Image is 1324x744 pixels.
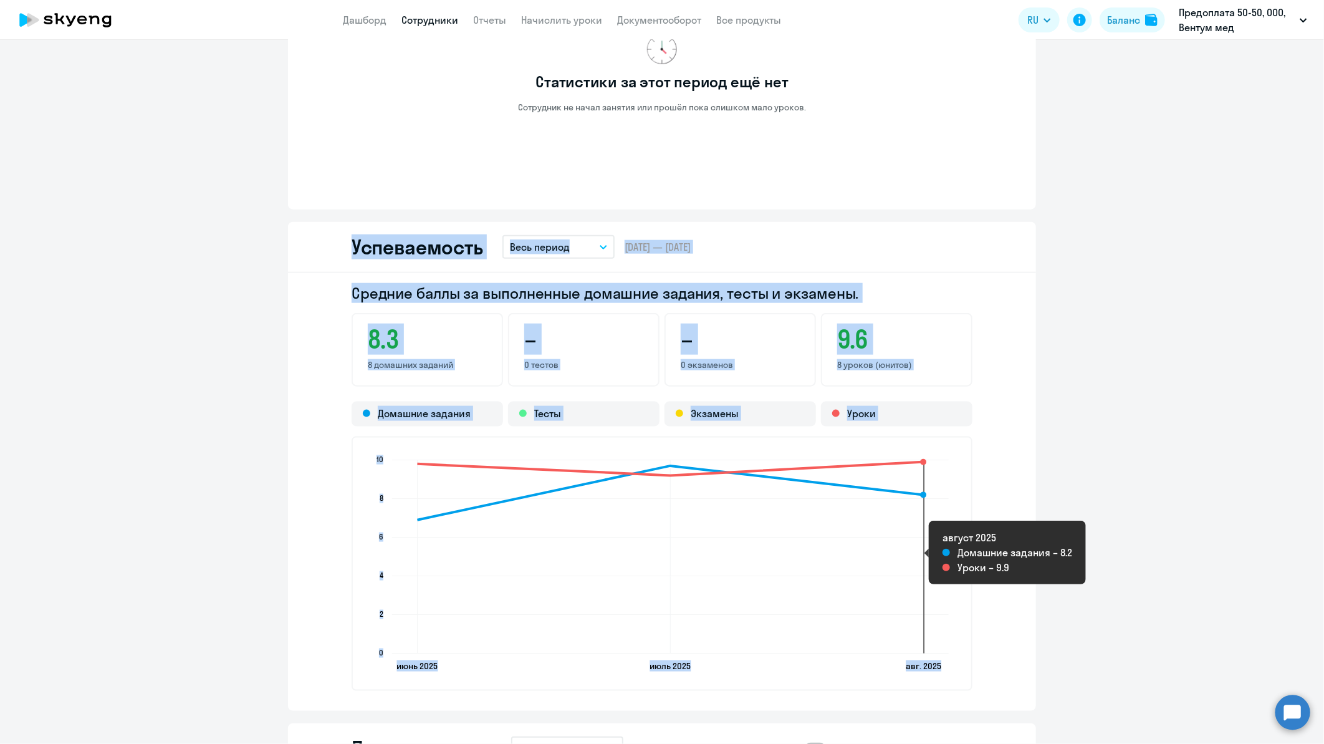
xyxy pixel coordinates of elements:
[1145,14,1158,26] img: balance
[380,610,383,619] text: 2
[1173,5,1313,35] button: Предоплата 50-50, ООО, Вентум мед
[510,239,570,254] p: Весь период
[821,402,972,427] div: Уроки
[650,660,691,672] text: июль 2025
[716,14,781,26] a: Все продукты
[397,660,438,672] text: июнь 2025
[837,359,956,370] p: 8 уроков (юнитов)
[664,402,816,427] div: Экзамены
[502,235,615,259] button: Весь период
[352,402,503,427] div: Домашние задания
[681,324,800,354] h3: –
[352,283,972,303] h2: Средние баллы за выполненные домашние задания, тесты и экзамены.
[625,240,691,254] span: [DATE] — [DATE]
[473,14,506,26] a: Отчеты
[1107,12,1140,27] div: Баланс
[535,72,788,92] h3: Статистики за этот период ещё нет
[368,324,487,354] h3: 8.3
[1100,7,1165,32] button: Балансbalance
[617,14,701,26] a: Документооборот
[377,455,383,465] text: 10
[1179,5,1295,35] p: Предоплата 50-50, ООО, Вентум мед
[1027,12,1039,27] span: RU
[1019,7,1060,32] button: RU
[518,102,806,113] p: Сотрудник не начал занятия или прошёл пока слишком мало уроков.
[647,34,677,64] img: no-data
[508,402,660,427] div: Тесты
[524,359,643,370] p: 0 тестов
[379,649,383,658] text: 0
[401,14,458,26] a: Сотрудники
[368,359,487,370] p: 8 домашних заданий
[380,571,383,581] text: 4
[380,494,383,503] text: 8
[837,324,956,354] h3: 9.6
[681,359,800,370] p: 0 экзаменов
[379,533,383,542] text: 6
[906,660,941,672] text: авг. 2025
[524,324,643,354] h3: –
[352,234,482,259] h2: Успеваемость
[343,14,386,26] a: Дашборд
[521,14,602,26] a: Начислить уроки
